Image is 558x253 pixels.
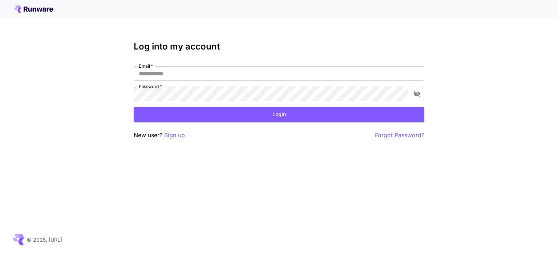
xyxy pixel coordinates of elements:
[27,236,62,244] p: © 2025, [URL]
[139,83,162,90] label: Password
[139,63,153,69] label: Email
[411,87,424,100] button: toggle password visibility
[375,131,424,140] button: Forgot Password?
[134,41,424,52] h3: Log into my account
[164,131,185,140] button: Sign up
[134,107,424,122] button: Login
[134,131,185,140] p: New user?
